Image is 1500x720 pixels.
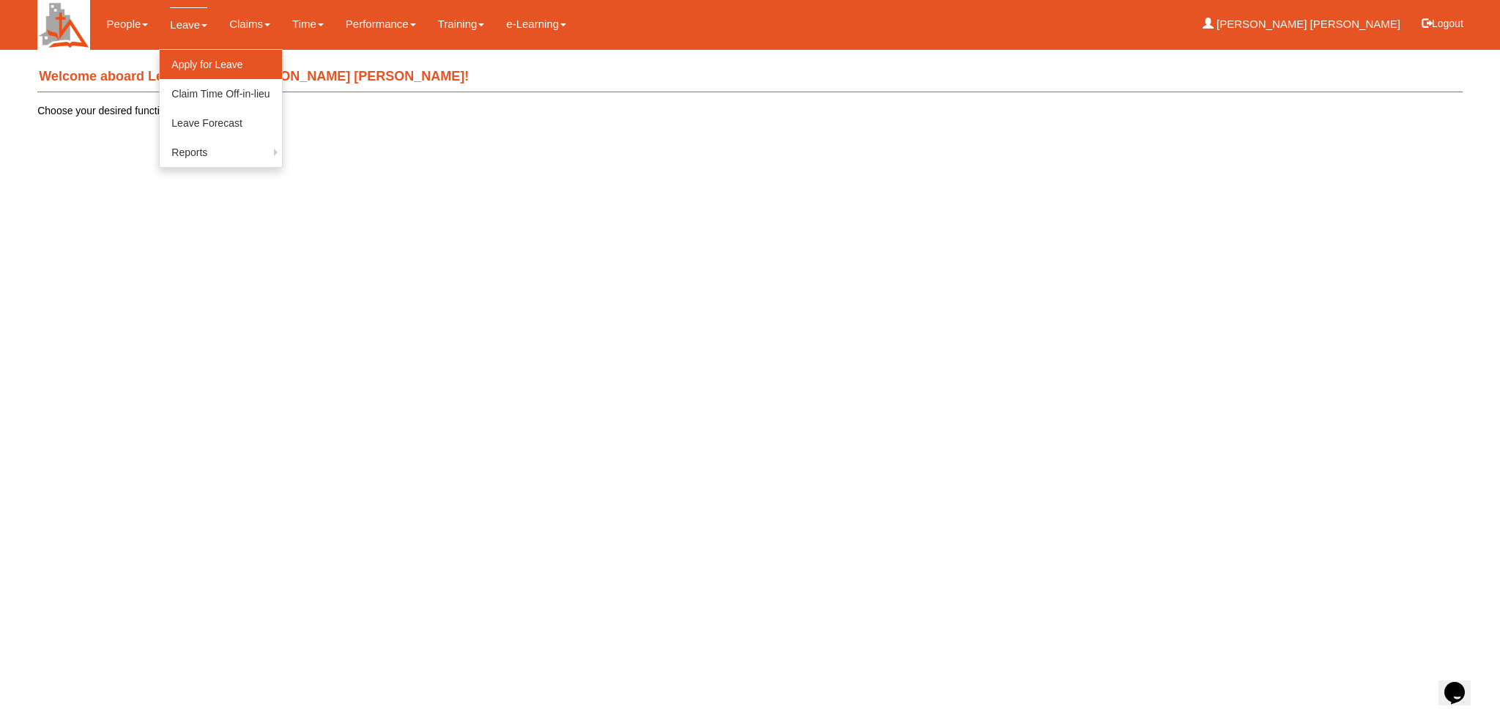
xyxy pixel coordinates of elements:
a: Reports [160,138,281,167]
a: People [107,7,149,41]
h4: Welcome aboard Learn Anchor, [PERSON_NAME] [PERSON_NAME]! [37,62,1463,92]
a: Leave [170,7,207,42]
a: Performance [346,7,416,41]
a: Claims [229,7,270,41]
img: H+Cupd5uQsr4AAAAAElFTkSuQmCC [37,1,89,50]
a: Training [438,7,485,41]
iframe: chat widget [1438,661,1485,705]
a: Time [292,7,324,41]
a: Apply for Leave [160,50,281,79]
a: Claim Time Off-in-lieu [160,79,281,108]
button: Logout [1411,6,1474,41]
a: Leave Forecast [160,108,281,138]
a: e-Learning [506,7,566,41]
a: [PERSON_NAME] [PERSON_NAME] [1203,7,1400,41]
p: Choose your desired function from the menu above. [37,103,1463,118]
